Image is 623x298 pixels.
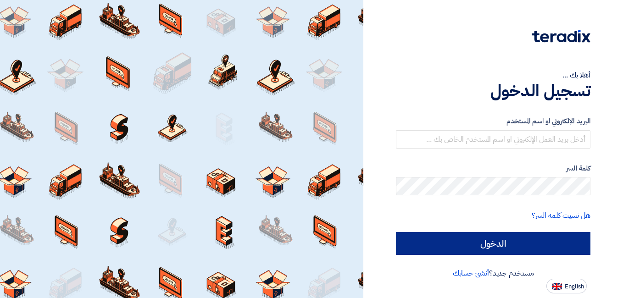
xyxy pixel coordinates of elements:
[546,279,587,293] button: English
[396,81,590,101] h1: تسجيل الدخول
[396,70,590,81] div: أهلا بك ...
[565,283,584,290] span: English
[532,30,590,43] img: Teradix logo
[396,116,590,127] label: البريد الإلكتروني او اسم المستخدم
[396,130,590,149] input: أدخل بريد العمل الإلكتروني او اسم المستخدم الخاص بك ...
[552,283,562,290] img: en-US.png
[453,268,489,279] a: أنشئ حسابك
[396,163,590,174] label: كلمة السر
[396,268,590,279] div: مستخدم جديد؟
[532,210,590,221] a: هل نسيت كلمة السر؟
[396,232,590,255] input: الدخول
